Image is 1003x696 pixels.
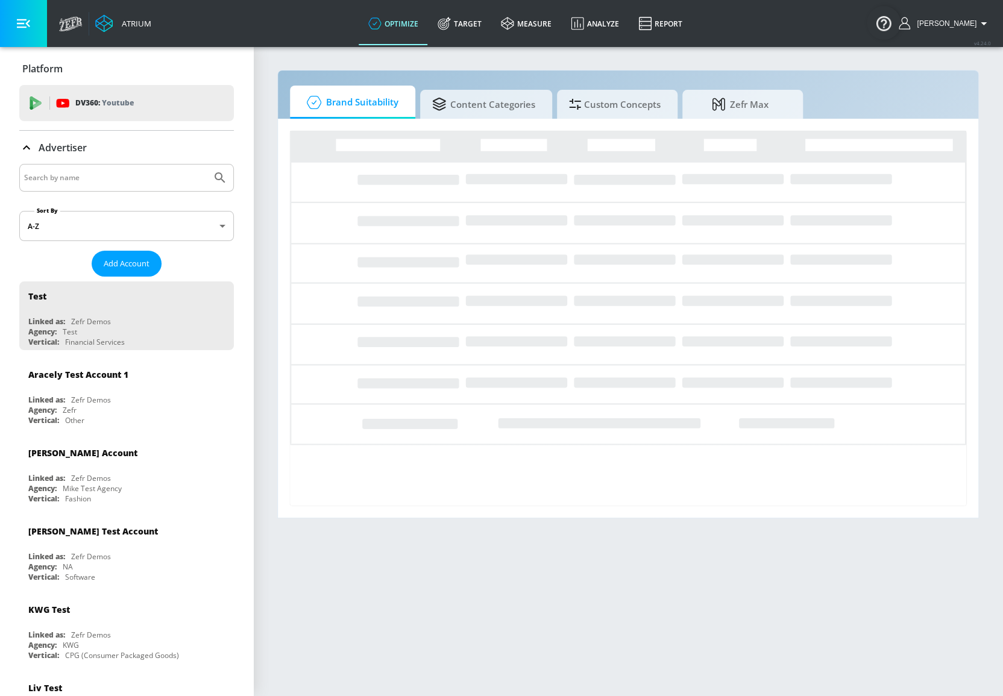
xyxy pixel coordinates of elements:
[65,337,125,347] div: Financial Services
[432,90,535,119] span: Content Categories
[28,415,59,425] div: Vertical:
[28,650,59,660] div: Vertical:
[19,595,234,663] div: KWG TestLinked as:Zefr DemosAgency:KWGVertical:CPG (Consumer Packaged Goods)
[63,562,73,572] div: NA
[92,251,162,277] button: Add Account
[561,2,629,45] a: Analyze
[28,562,57,572] div: Agency:
[899,16,991,31] button: [PERSON_NAME]
[28,525,158,537] div: [PERSON_NAME] Test Account
[71,473,111,483] div: Zefr Demos
[63,483,122,494] div: Mike Test Agency
[19,85,234,121] div: DV360: Youtube
[102,96,134,109] p: Youtube
[28,327,57,337] div: Agency:
[65,650,179,660] div: CPG (Consumer Packaged Goods)
[19,516,234,585] div: [PERSON_NAME] Test AccountLinked as:Zefr DemosAgency:NAVertical:Software
[19,438,234,507] div: [PERSON_NAME] AccountLinked as:Zefr DemosAgency:Mike Test AgencyVertical:Fashion
[63,640,79,650] div: KWG
[117,18,151,29] div: Atrium
[95,14,151,33] a: Atrium
[65,415,84,425] div: Other
[19,360,234,428] div: Aracely Test Account 1Linked as:Zefr DemosAgency:ZefrVertical:Other
[34,207,60,215] label: Sort By
[19,281,234,350] div: TestLinked as:Zefr DemosAgency:TestVertical:Financial Services
[19,131,234,165] div: Advertiser
[359,2,428,45] a: optimize
[302,88,398,117] span: Brand Suitability
[28,682,62,694] div: Liv Test
[22,62,63,75] p: Platform
[28,483,57,494] div: Agency:
[28,447,137,459] div: [PERSON_NAME] Account
[24,170,207,186] input: Search by name
[104,257,149,271] span: Add Account
[28,316,65,327] div: Linked as:
[28,494,59,504] div: Vertical:
[71,316,111,327] div: Zefr Demos
[867,6,901,40] button: Open Resource Center
[428,2,491,45] a: Target
[28,604,70,615] div: KWG Test
[75,96,134,110] p: DV360:
[28,369,128,380] div: Aracely Test Account 1
[28,337,59,347] div: Vertical:
[491,2,561,45] a: measure
[39,141,87,154] p: Advertiser
[569,90,661,119] span: Custom Concepts
[71,395,111,405] div: Zefr Demos
[65,494,91,504] div: Fashion
[63,405,77,415] div: Zefr
[19,52,234,86] div: Platform
[974,40,991,46] span: v 4.24.0
[28,290,46,302] div: Test
[63,327,77,337] div: Test
[912,19,976,28] span: login as: justin.nim@zefr.com
[28,572,59,582] div: Vertical:
[65,572,95,582] div: Software
[28,473,65,483] div: Linked as:
[694,90,786,119] span: Zefr Max
[71,551,111,562] div: Zefr Demos
[71,630,111,640] div: Zefr Demos
[28,640,57,650] div: Agency:
[28,395,65,405] div: Linked as:
[28,405,57,415] div: Agency:
[19,211,234,241] div: A-Z
[28,551,65,562] div: Linked as:
[28,630,65,640] div: Linked as:
[629,2,692,45] a: Report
